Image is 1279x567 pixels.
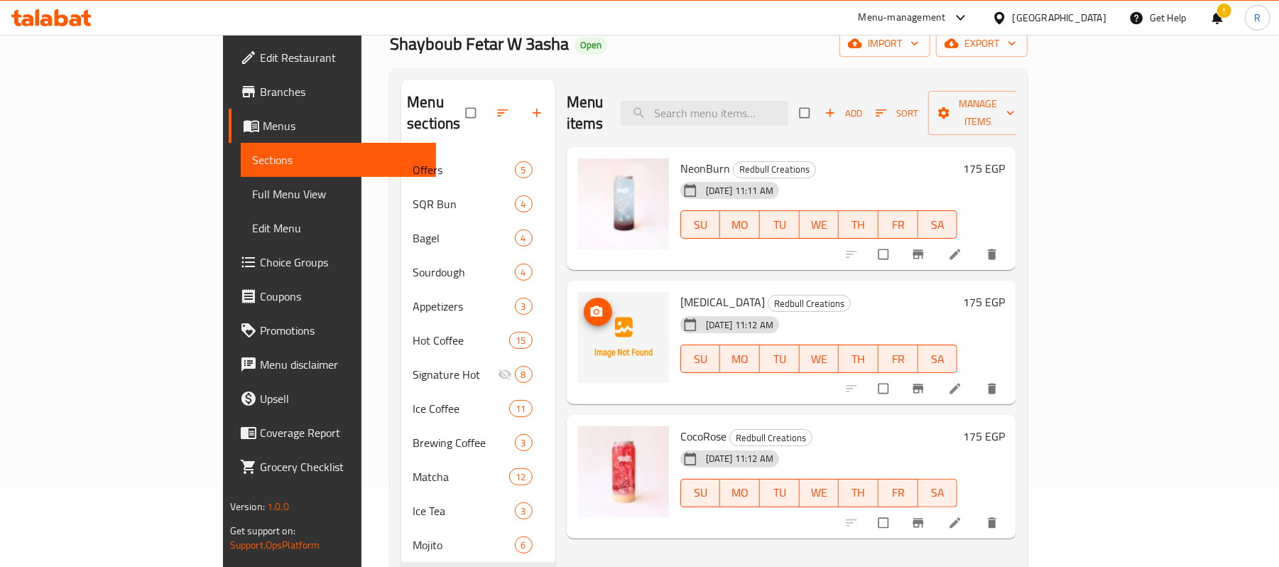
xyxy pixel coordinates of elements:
span: 4 [516,266,532,279]
span: Coupons [260,288,425,305]
span: [DATE] 11:11 AM [700,184,779,198]
span: [DATE] 11:12 AM [700,452,779,465]
a: Choice Groups [229,245,437,279]
a: Edit menu item [948,247,965,261]
button: TH [839,479,878,507]
div: Brewing Coffee3 [401,426,555,460]
span: Open [575,39,607,51]
span: FR [884,349,913,369]
span: 1.0.0 [267,497,289,516]
div: Redbull Creations [768,295,851,312]
a: Upsell [229,382,437,416]
span: Add item [821,102,866,124]
span: Redbull Creations [768,296,850,312]
div: Matcha12 [401,460,555,494]
span: SU [687,482,715,503]
span: Full Menu View [252,185,425,202]
button: Branch-specific-item [903,373,937,404]
span: Redbull Creations [734,161,815,178]
span: R [1254,10,1261,26]
div: Menu-management [859,9,946,26]
a: Grocery Checklist [229,450,437,484]
a: Support.OpsPlatform [230,536,320,554]
span: Sourdough [413,264,514,281]
div: [GEOGRAPHIC_DATA] [1013,10,1106,26]
span: Offers [413,161,514,178]
div: Sourdough4 [401,255,555,289]
div: Bagel [413,229,514,247]
div: Bagel4 [401,221,555,255]
span: Version: [230,497,265,516]
span: Select all sections [457,99,487,126]
span: Menus [263,117,425,134]
button: WE [800,479,839,507]
a: Menus [229,109,437,143]
div: items [515,195,533,212]
div: items [515,229,533,247]
h6: 175 EGP [963,158,1005,178]
span: import [851,35,919,53]
button: WE [800,210,839,239]
a: Menu disclaimer [229,347,437,382]
a: Edit Restaurant [229,40,437,75]
span: Add [824,105,863,121]
span: Select to update [870,241,900,268]
button: FR [878,479,918,507]
span: Hot Coffee [413,332,509,349]
button: FR [878,345,918,373]
button: delete [976,373,1011,404]
div: Redbull Creations [729,429,812,446]
span: Matcha [413,468,509,485]
span: Select section [791,99,821,126]
button: Sort [872,102,922,124]
span: TU [766,349,794,369]
h6: 175 EGP [963,426,1005,446]
button: Branch-specific-item [903,239,937,270]
div: items [509,332,532,349]
button: TU [760,479,800,507]
button: FR [878,210,918,239]
button: delete [976,239,1011,270]
button: SU [680,345,721,373]
span: FR [884,215,913,235]
button: SU [680,210,721,239]
button: MO [720,210,760,239]
button: SU [680,479,721,507]
button: SA [918,345,958,373]
h6: 175 EGP [963,292,1005,312]
div: Ice Tea3 [401,494,555,528]
img: CocoRose [578,426,669,517]
button: TU [760,210,800,239]
button: delete [976,507,1011,539]
span: Signature Hot [413,366,497,383]
span: WE [805,215,834,235]
span: 12 [510,470,531,484]
span: Edit Restaurant [260,49,425,66]
h2: Menu items [567,92,604,134]
span: Sort [876,105,919,121]
div: Mojito6 [401,528,555,562]
span: SU [687,349,715,369]
div: items [515,298,533,315]
button: Add [821,102,866,124]
div: Offers5 [401,153,555,187]
button: SA [918,479,958,507]
span: TH [844,482,873,503]
span: SQR Bun [413,195,514,212]
span: SA [924,482,952,503]
span: 4 [516,232,532,245]
img: SunBurn [578,292,669,383]
button: TH [839,210,878,239]
div: Open [575,37,607,54]
span: Choice Groups [260,254,425,271]
span: Redbull Creations [730,430,812,446]
a: Promotions [229,313,437,347]
div: Signature Hot8 [401,357,555,391]
span: NeonBurn [680,158,730,179]
button: import [839,31,930,57]
span: TU [766,482,794,503]
span: MO [726,482,754,503]
button: TH [839,345,878,373]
